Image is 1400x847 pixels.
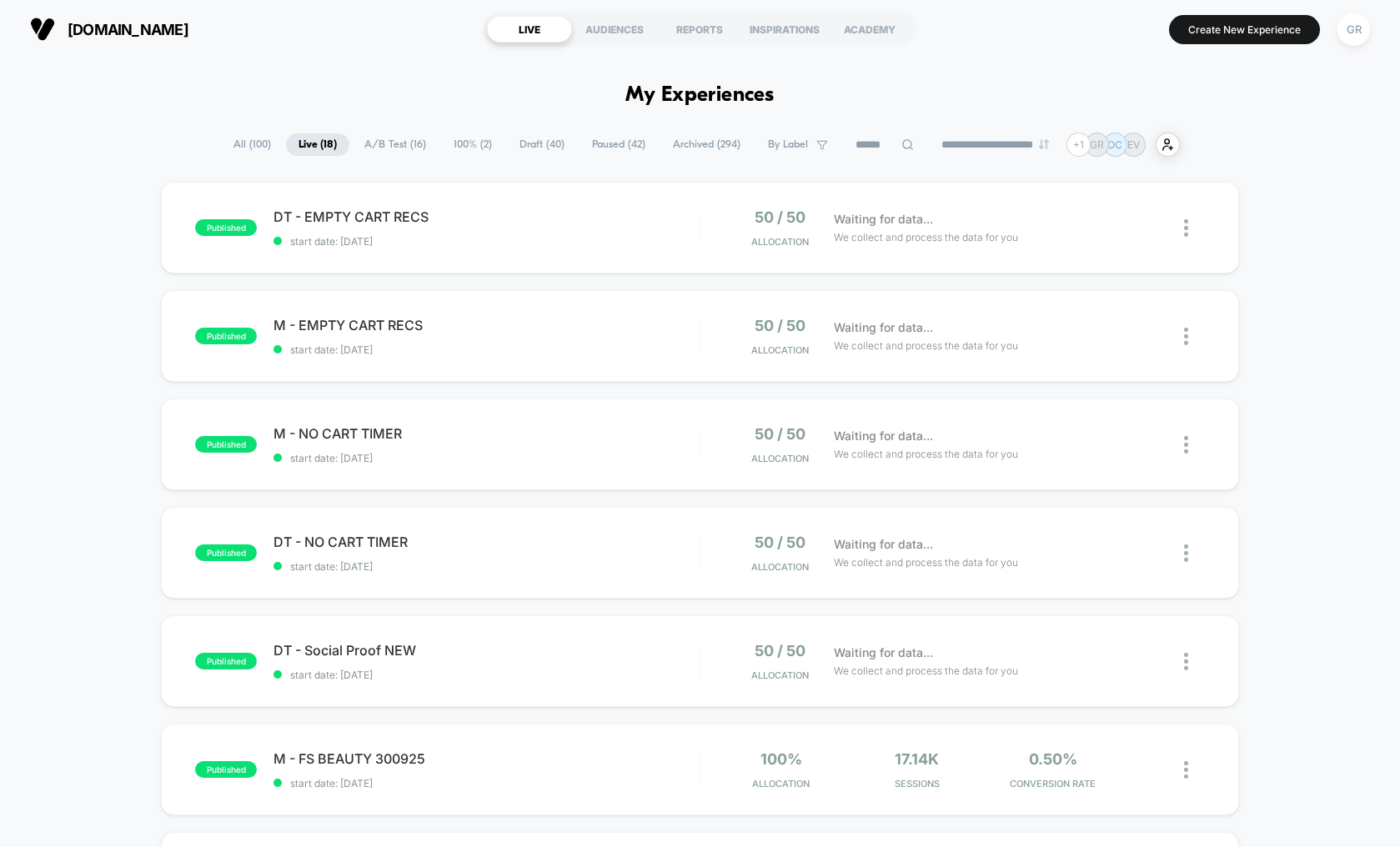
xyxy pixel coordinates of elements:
img: close [1184,436,1188,454]
span: [DOMAIN_NAME] [68,21,188,38]
img: close [1184,328,1188,345]
span: We collect and process the data for you [834,663,1018,679]
span: start date: [DATE] [273,777,700,789]
h1: My Experiences [625,83,775,108]
span: Draft ( 40 ) [507,133,577,156]
span: 100% [760,750,802,768]
span: We collect and process the data for you [834,229,1018,245]
span: We collect and process the data for you [834,554,1018,570]
div: AUDIENCES [572,16,657,43]
span: By Label [768,138,808,151]
span: Waiting for data... [834,644,933,662]
span: published [195,544,257,561]
span: published [195,436,257,453]
img: end [1039,139,1049,149]
div: GR [1337,13,1370,46]
span: Allocation [751,669,809,681]
span: start date: [DATE] [273,560,700,573]
span: 50 / 50 [755,208,805,226]
span: 50 / 50 [755,534,805,551]
span: Allocation [751,344,809,356]
span: DT - NO CART TIMER [273,534,700,550]
span: Archived ( 294 ) [660,133,753,156]
span: Waiting for data... [834,427,933,445]
span: published [195,219,257,236]
span: Waiting for data... [834,318,933,337]
button: [DOMAIN_NAME] [25,16,193,43]
span: 50 / 50 [755,425,805,443]
span: start date: [DATE] [273,452,700,464]
span: 50 / 50 [755,642,805,659]
span: Paused ( 42 ) [580,133,658,156]
span: DT - Social Proof NEW [273,642,700,659]
span: M - EMPTY CART RECS [273,317,700,333]
div: + 1 [1066,133,1091,157]
div: ACADEMY [827,16,912,43]
span: start date: [DATE] [273,235,700,248]
span: 100% ( 2 ) [441,133,504,156]
span: M - FS BEAUTY 300925 [273,750,700,767]
button: GR [1332,13,1375,47]
span: start date: [DATE] [273,669,700,681]
span: Waiting for data... [834,210,933,228]
span: Allocation [751,453,809,464]
span: We collect and process the data for you [834,338,1018,353]
span: 0.50% [1029,750,1077,768]
span: 17.14k [895,750,939,768]
span: Waiting for data... [834,535,933,554]
span: start date: [DATE] [273,343,700,356]
div: INSPIRATIONS [742,16,827,43]
span: published [195,653,257,669]
span: Sessions [853,778,981,789]
span: published [195,761,257,778]
span: Allocation [751,236,809,248]
img: Visually logo [30,17,55,42]
p: GR [1090,138,1104,151]
div: REPORTS [657,16,742,43]
span: Live ( 18 ) [286,133,349,156]
span: Allocation [752,778,810,789]
p: OC [1107,138,1122,151]
img: close [1184,653,1188,670]
span: M - NO CART TIMER [273,425,700,442]
span: Allocation [751,561,809,573]
button: Create New Experience [1169,15,1320,44]
span: All ( 100 ) [221,133,284,156]
span: DT - EMPTY CART RECS [273,208,700,225]
img: close [1184,219,1188,237]
p: EV [1127,138,1140,151]
span: A/B Test ( 16 ) [352,133,439,156]
span: published [195,328,257,344]
img: close [1184,544,1188,562]
img: close [1184,761,1188,779]
span: 50 / 50 [755,317,805,334]
span: CONVERSION RATE [989,778,1116,789]
span: We collect and process the data for you [834,446,1018,462]
div: LIVE [487,16,572,43]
